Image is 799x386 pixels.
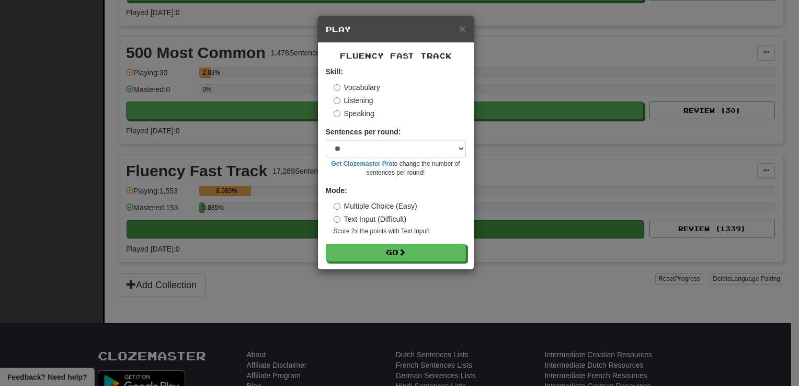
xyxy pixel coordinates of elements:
span: Fluency Fast Track [340,51,452,60]
small: Score 2x the points with Text Input ! [334,227,466,236]
button: Close [459,23,465,34]
input: Listening [334,97,340,104]
span: × [459,22,465,35]
label: Vocabulary [334,82,380,93]
a: Get Clozemaster Pro [332,160,393,167]
label: Sentences per round: [326,127,401,137]
label: Speaking [334,108,374,119]
input: Vocabulary [334,84,340,91]
label: Text Input (Difficult) [334,214,407,224]
strong: Skill: [326,67,343,76]
small: to change the number of sentences per round! [326,160,466,177]
input: Text Input (Difficult) [334,216,340,223]
button: Go [326,244,466,262]
input: Multiple Choice (Easy) [334,203,340,210]
label: Multiple Choice (Easy) [334,201,417,211]
strong: Mode: [326,186,347,195]
label: Listening [334,95,373,106]
h5: Play [326,24,466,35]
input: Speaking [334,110,340,117]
